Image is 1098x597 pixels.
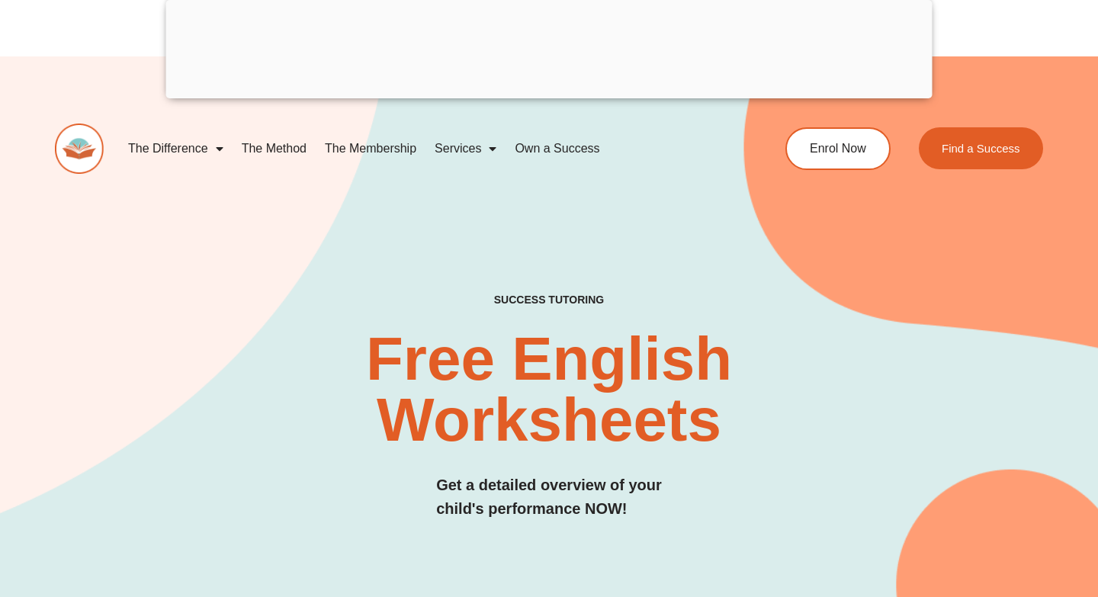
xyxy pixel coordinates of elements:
a: Find a Success [919,127,1043,169]
nav: Menu [119,131,729,166]
a: The Method [233,131,316,166]
iframe: Chat Widget [837,425,1098,597]
h2: Free English Worksheets​ [223,329,875,451]
h3: Get a detailed overview of your child's performance NOW! [436,473,662,521]
a: Enrol Now [785,127,891,170]
a: Own a Success [506,131,608,166]
span: Find a Success [942,143,1020,154]
h4: SUCCESS TUTORING​ [403,294,695,307]
a: Services [425,131,506,166]
span: Enrol Now [810,143,866,155]
a: The Membership [316,131,425,166]
a: The Difference [119,131,233,166]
